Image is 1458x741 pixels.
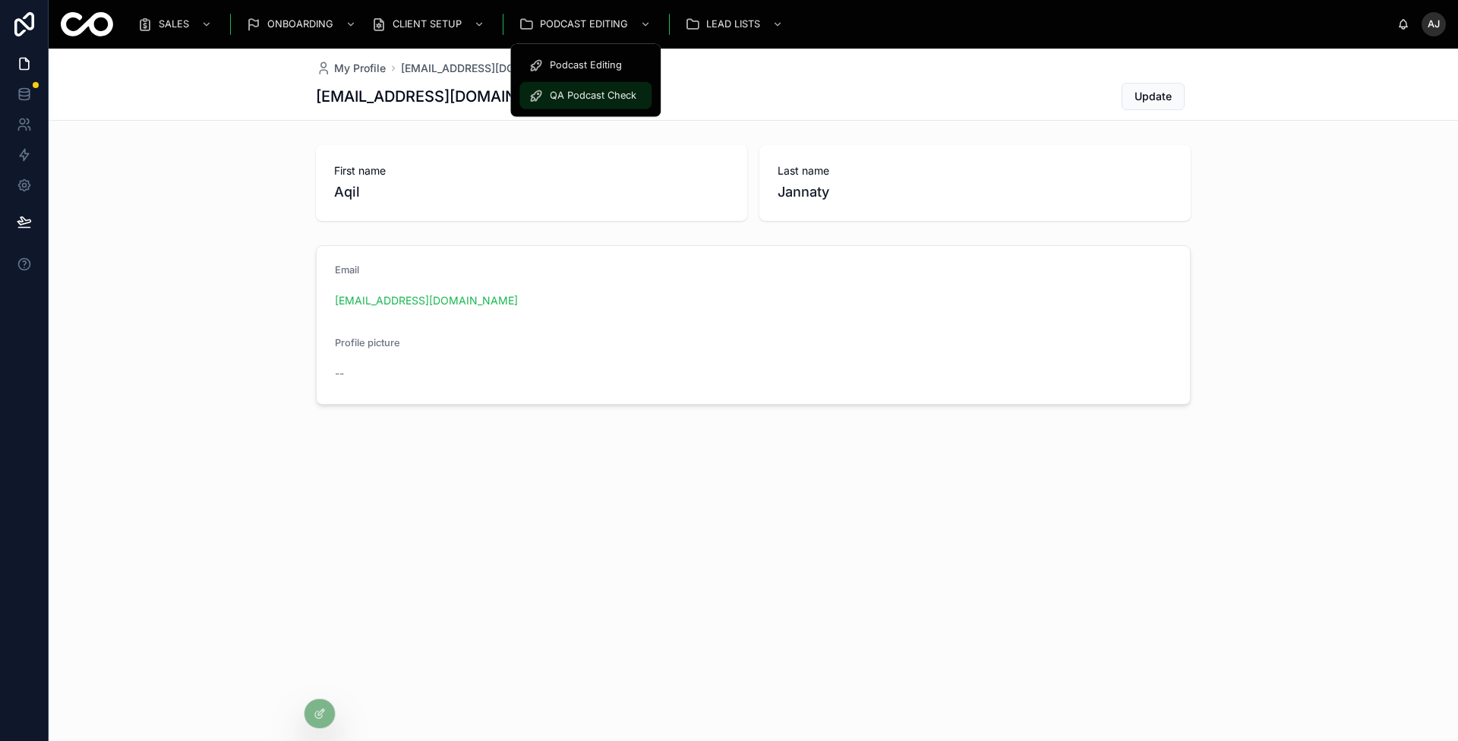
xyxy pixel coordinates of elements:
[1428,18,1440,30] span: AJ
[159,18,189,30] span: SALES
[335,293,518,308] a: [EMAIL_ADDRESS][DOMAIN_NAME]
[519,52,652,79] a: Podcast Editing
[316,61,386,76] a: My Profile
[335,337,400,348] span: Profile picture
[334,61,386,76] span: My Profile
[316,86,574,107] h1: [EMAIL_ADDRESS][DOMAIN_NAME]
[367,11,492,38] a: CLIENT SETUP
[540,18,628,30] span: PODCAST EDITING
[778,163,1172,178] span: Last name
[519,82,652,109] a: QA Podcast Check
[680,11,791,38] a: LEAD LISTS
[125,8,1397,41] div: scrollable content
[241,11,364,38] a: ONBOARDING
[550,59,622,71] span: Podcast Editing
[393,18,462,30] span: CLIENT SETUP
[778,181,1172,203] span: Jannaty
[401,61,584,76] a: [EMAIL_ADDRESS][DOMAIN_NAME]
[334,181,729,203] span: Aqil
[335,264,359,276] span: Email
[133,11,219,38] a: SALES
[335,366,344,381] span: --
[334,163,729,178] span: First name
[267,18,333,30] span: ONBOARDING
[1122,83,1185,110] button: Update
[706,18,760,30] span: LEAD LISTS
[550,90,636,102] span: QA Podcast Check
[61,12,113,36] img: App logo
[514,11,658,38] a: PODCAST EDITING
[1135,89,1172,104] span: Update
